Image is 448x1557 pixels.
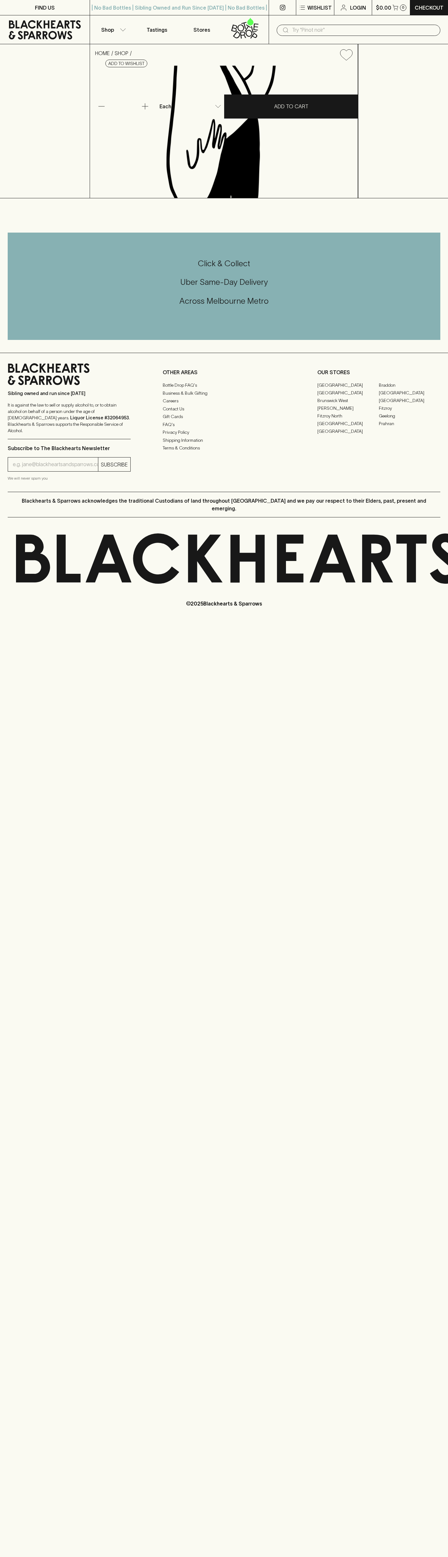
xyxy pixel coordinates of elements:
p: Tastings [147,26,167,34]
a: [GEOGRAPHIC_DATA] [317,381,379,389]
p: We will never spam you [8,475,131,482]
button: Add to wishlist [338,47,355,63]
a: Gift Cards [163,413,286,421]
div: Call to action block [8,233,440,340]
a: Brunswick West [317,397,379,404]
a: HOME [95,50,110,56]
p: Shop [101,26,114,34]
a: [GEOGRAPHIC_DATA] [317,420,379,427]
a: Privacy Policy [163,429,286,436]
a: Fitzroy [379,404,440,412]
a: Contact Us [163,405,286,413]
p: OUR STORES [317,368,440,376]
p: OTHER AREAS [163,368,286,376]
input: Try "Pinot noir" [292,25,435,35]
p: FIND US [35,4,55,12]
a: [GEOGRAPHIC_DATA] [317,427,379,435]
a: Terms & Conditions [163,444,286,452]
a: Bottle Drop FAQ's [163,382,286,389]
p: Each [159,103,171,110]
a: Stores [179,15,224,44]
p: Login [350,4,366,12]
input: e.g. jane@blackheartsandsparrows.com.au [13,459,98,470]
p: Sibling owned and run since [DATE] [8,390,131,397]
a: Prahran [379,420,440,427]
p: Subscribe to The Blackhearts Newsletter [8,444,131,452]
h5: Across Melbourne Metro [8,296,440,306]
p: SUBSCRIBE [101,461,128,468]
a: Business & Bulk Gifting [163,389,286,397]
p: Wishlist [307,4,332,12]
a: [PERSON_NAME] [317,404,379,412]
p: $0.00 [376,4,391,12]
button: Add to wishlist [105,60,147,67]
a: [GEOGRAPHIC_DATA] [379,389,440,397]
h5: Uber Same-Day Delivery [8,277,440,287]
p: It is against the law to sell or supply alcohol to, or to obtain alcohol on behalf of a person un... [8,402,131,434]
p: Checkout [415,4,444,12]
a: Geelong [379,412,440,420]
p: ADD TO CART [274,103,308,110]
a: [GEOGRAPHIC_DATA] [317,389,379,397]
h5: Click & Collect [8,258,440,269]
p: Stores [193,26,210,34]
a: Braddon [379,381,440,389]
button: ADD TO CART [224,95,358,119]
p: 0 [402,6,404,9]
a: Fitzroy North [317,412,379,420]
button: Shop [90,15,135,44]
img: Indigo Mandarin Bergamot & Lemon Myrtle Soda 330ml [90,66,358,198]
button: SUBSCRIBE [98,457,130,471]
div: Each [157,100,224,113]
a: FAQ's [163,421,286,428]
a: Careers [163,397,286,405]
strong: Liquor License #32064953 [70,415,129,420]
a: Shipping Information [163,436,286,444]
a: SHOP [115,50,128,56]
a: Tastings [134,15,179,44]
a: [GEOGRAPHIC_DATA] [379,397,440,404]
p: Blackhearts & Sparrows acknowledges the traditional Custodians of land throughout [GEOGRAPHIC_DAT... [12,497,436,512]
